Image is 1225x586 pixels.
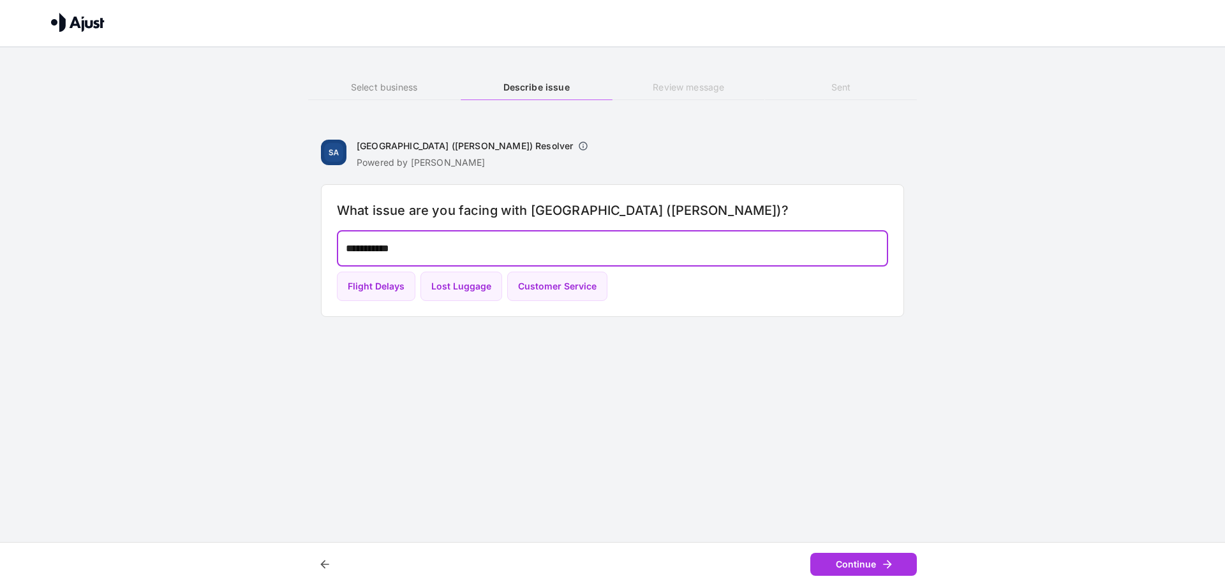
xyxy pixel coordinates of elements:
img: Sydney Airport (Kingsford Smith) [321,140,346,165]
h6: Describe issue [461,80,612,94]
img: Ajust [51,13,105,32]
button: Continue [810,553,917,576]
button: Flight Delays [337,272,415,302]
p: Powered by [PERSON_NAME] [357,156,593,169]
h6: [GEOGRAPHIC_DATA] ([PERSON_NAME]) Resolver [357,140,573,152]
button: Customer Service [507,272,607,302]
h6: Review message [612,80,764,94]
h6: Sent [765,80,917,94]
button: Lost Luggage [420,272,502,302]
h6: Select business [308,80,460,94]
h6: What issue are you facing with [GEOGRAPHIC_DATA] ([PERSON_NAME])? [337,200,888,221]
